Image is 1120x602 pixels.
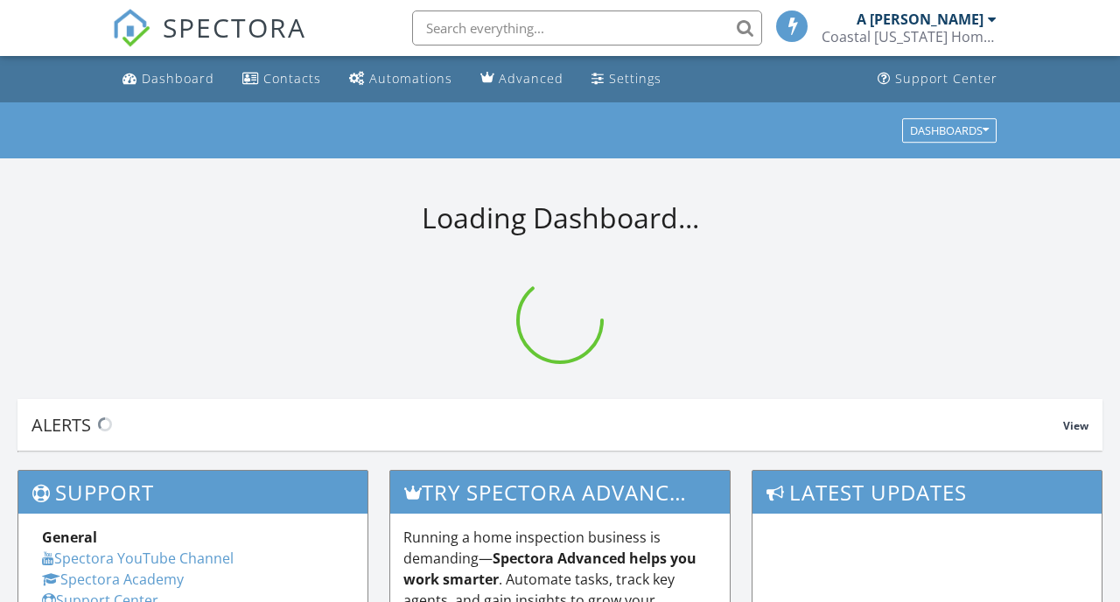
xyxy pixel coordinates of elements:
div: Dashboard [142,70,214,87]
h3: Support [18,471,367,514]
h3: Try spectora advanced [DATE] [390,471,729,514]
a: Advanced [473,63,570,95]
img: The Best Home Inspection Software - Spectora [112,9,150,47]
a: Automations (Basic) [342,63,459,95]
a: Dashboard [115,63,221,95]
div: Automations [369,70,452,87]
div: Settings [609,70,661,87]
div: Dashboards [910,124,989,136]
strong: Spectora Advanced helps you work smarter [403,549,696,589]
strong: General [42,528,97,547]
a: Contacts [235,63,328,95]
div: Contacts [263,70,321,87]
a: Spectora YouTube Channel [42,549,234,568]
div: Support Center [895,70,997,87]
span: View [1063,418,1088,433]
div: Advanced [499,70,563,87]
a: Spectora Academy [42,570,184,589]
a: SPECTORA [112,24,306,60]
button: Dashboards [902,118,997,143]
h3: Latest Updates [752,471,1102,514]
div: Coastal Virginia Home Inspections [822,28,997,45]
div: Alerts [31,413,1063,437]
div: A [PERSON_NAME] [857,10,983,28]
input: Search everything... [412,10,762,45]
a: Settings [584,63,668,95]
span: SPECTORA [163,9,306,45]
a: Support Center [871,63,1004,95]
